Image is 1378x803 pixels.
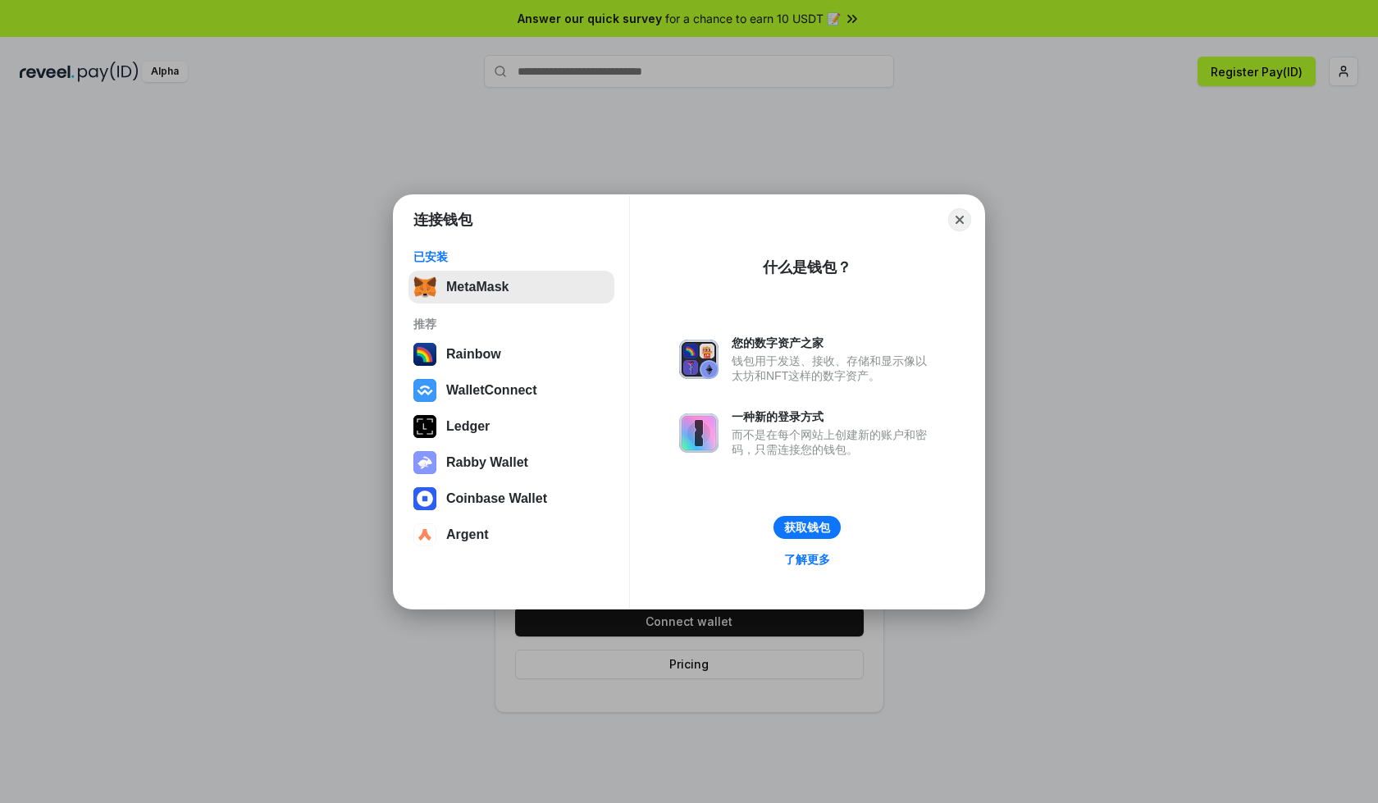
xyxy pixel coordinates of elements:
[408,410,614,443] button: Ledger
[763,258,851,277] div: 什么是钱包？
[408,338,614,371] button: Rainbow
[408,374,614,407] button: WalletConnect
[732,427,935,457] div: 而不是在每个网站上创建新的账户和密码，只需连接您的钱包。
[413,415,436,438] img: svg+xml,%3Csvg%20xmlns%3D%22http%3A%2F%2Fwww.w3.org%2F2000%2Fsvg%22%20width%3D%2228%22%20height%3...
[413,249,609,264] div: 已安装
[948,208,971,231] button: Close
[446,347,501,362] div: Rainbow
[446,455,528,470] div: Rabby Wallet
[679,413,719,453] img: svg+xml,%3Csvg%20xmlns%3D%22http%3A%2F%2Fwww.w3.org%2F2000%2Fsvg%22%20fill%3D%22none%22%20viewBox...
[408,271,614,303] button: MetaMask
[413,317,609,331] div: 推荐
[732,335,935,350] div: 您的数字资产之家
[446,383,537,398] div: WalletConnect
[784,520,830,535] div: 获取钱包
[408,518,614,551] button: Argent
[413,451,436,474] img: svg+xml,%3Csvg%20xmlns%3D%22http%3A%2F%2Fwww.w3.org%2F2000%2Fsvg%22%20fill%3D%22none%22%20viewBox...
[413,276,436,299] img: svg+xml,%3Csvg%20fill%3D%22none%22%20height%3D%2233%22%20viewBox%3D%220%200%2035%2033%22%20width%...
[413,523,436,546] img: svg+xml,%3Csvg%20width%3D%2228%22%20height%3D%2228%22%20viewBox%3D%220%200%2028%2028%22%20fill%3D...
[732,354,935,383] div: 钱包用于发送、接收、存储和显示像以太坊和NFT这样的数字资产。
[413,379,436,402] img: svg+xml,%3Csvg%20width%3D%2228%22%20height%3D%2228%22%20viewBox%3D%220%200%2028%2028%22%20fill%3D...
[773,516,841,539] button: 获取钱包
[413,343,436,366] img: svg+xml,%3Csvg%20width%3D%22120%22%20height%3D%22120%22%20viewBox%3D%220%200%20120%20120%22%20fil...
[446,527,489,542] div: Argent
[784,552,830,567] div: 了解更多
[732,409,935,424] div: 一种新的登录方式
[774,549,840,570] a: 了解更多
[446,491,547,506] div: Coinbase Wallet
[679,340,719,379] img: svg+xml,%3Csvg%20xmlns%3D%22http%3A%2F%2Fwww.w3.org%2F2000%2Fsvg%22%20fill%3D%22none%22%20viewBox...
[446,419,490,434] div: Ledger
[413,210,472,230] h1: 连接钱包
[446,280,509,294] div: MetaMask
[413,487,436,510] img: svg+xml,%3Csvg%20width%3D%2228%22%20height%3D%2228%22%20viewBox%3D%220%200%2028%2028%22%20fill%3D...
[408,446,614,479] button: Rabby Wallet
[408,482,614,515] button: Coinbase Wallet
